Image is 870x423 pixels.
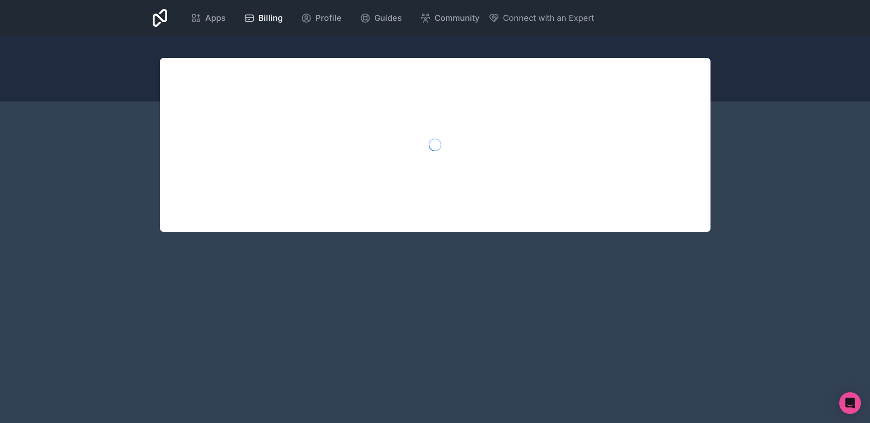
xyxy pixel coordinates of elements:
a: Profile [294,8,349,28]
span: Community [435,12,479,24]
a: Apps [184,8,233,28]
span: Guides [374,12,402,24]
button: Connect with an Expert [488,12,594,24]
div: Open Intercom Messenger [839,392,861,414]
a: Community [413,8,487,28]
span: Connect with an Expert [503,12,594,24]
a: Guides [353,8,409,28]
span: Profile [315,12,342,24]
a: Billing [237,8,290,28]
span: Billing [258,12,283,24]
span: Apps [205,12,226,24]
